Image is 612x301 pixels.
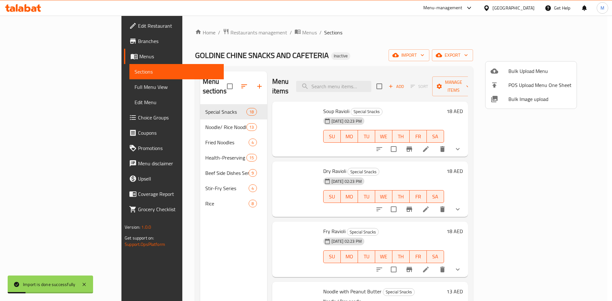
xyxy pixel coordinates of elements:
[485,64,577,78] li: Upload bulk menu
[508,67,572,75] span: Bulk Upload Menu
[508,95,572,103] span: Bulk Image upload
[508,81,572,89] span: POS Upload Menu One Sheet
[485,78,577,92] li: POS Upload Menu One Sheet
[23,281,75,288] div: Import is done successfully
